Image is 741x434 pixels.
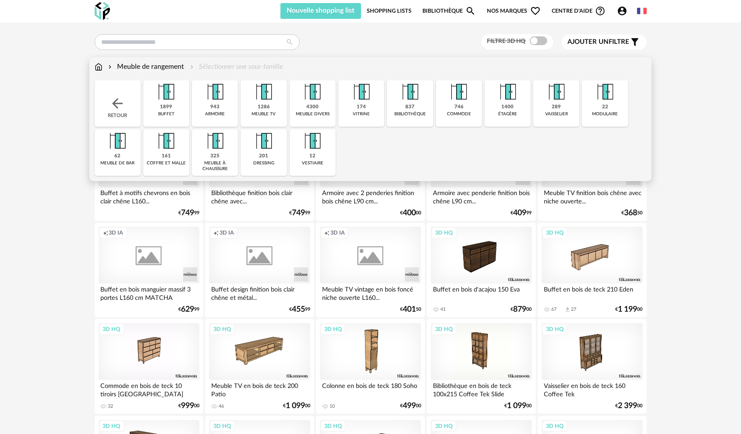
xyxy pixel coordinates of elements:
[568,39,609,45] span: Ajouter un
[147,160,186,166] div: coffre et malle
[367,3,411,19] a: Shopping Lists
[538,319,646,414] a: 3D HQ Vaisselier en bois de teck 160 Coffee Tek €2 39900
[106,129,129,153] img: Meuble%20de%20rangement.png
[320,284,421,301] div: Meuble TV vintage en bois foncé niche ouverte L160...
[542,187,642,205] div: Meuble TV finition bois chêne avec niche ouverte...
[447,80,471,104] img: Meuble%20de%20rangement.png
[400,306,421,313] div: € 50
[316,223,425,317] a: Creation icon 3D IA Meuble TV vintage en bois foncé niche ouverte L160... €40150
[502,104,514,110] div: 1400
[209,420,235,432] div: 3D HQ
[205,111,225,117] div: armoire
[162,153,171,160] div: 161
[545,111,568,117] div: vaisselier
[219,403,224,409] div: 46
[545,80,568,104] img: Meuble%20de%20rangement.png
[454,104,464,110] div: 746
[99,420,124,432] div: 3D HQ
[99,284,199,301] div: Buffet en bois manguier massif 3 portes L160 cm MATCHA
[630,37,640,47] span: Filter icon
[108,403,113,409] div: 32
[400,403,421,409] div: € 00
[350,80,373,104] img: Meuble%20de%20rangement.png
[568,38,630,46] span: filtre
[602,104,608,110] div: 22
[320,187,421,205] div: Armoire avec 2 penderies finition bois chêne L90 cm...
[431,227,457,238] div: 3D HQ
[109,229,124,236] span: 3D IA
[616,403,643,409] div: € 00
[617,6,631,16] span: Account Circle icon
[542,380,642,398] div: Vaisselier en bois de teck 160 Coffee Tek
[158,111,174,117] div: buffet
[405,104,415,110] div: 837
[618,306,638,313] span: 1 199
[301,129,324,153] img: Meuble%20de%20rangement.png
[617,6,628,16] span: Account Circle icon
[514,306,527,313] span: 879
[353,111,370,117] div: vitrine
[210,153,220,160] div: 325
[422,3,476,19] a: BibliothèqueMagnify icon
[618,403,638,409] span: 2 399
[624,210,638,216] span: 368
[114,153,121,160] div: 62
[292,210,305,216] span: 749
[616,306,643,313] div: € 00
[511,210,532,216] div: € 99
[320,380,421,398] div: Colonne en bois de teck 180 Soho
[106,62,113,72] img: svg+xml;base64,PHN2ZyB3aWR0aD0iMTYiIGhlaWdodD0iMTYiIHZpZXdCb3g9IjAgMCAxNiAxNiIgZmlsbD0ibm9uZSIgeG...
[209,380,310,398] div: Meuble TV en bois de teck 200 Patio
[154,80,178,104] img: Meuble%20de%20rangement.png
[220,229,234,236] span: 3D IA
[427,223,535,317] a: 3D HQ Buffet en bois d'acajou 150 Eva 41 €87900
[330,403,335,409] div: 10
[289,306,310,313] div: € 99
[552,6,606,16] span: Centre d'aideHelp Circle Outline icon
[465,6,476,16] span: Magnify icon
[252,80,276,104] img: Meuble%20de%20rangement.png
[403,210,416,216] span: 400
[542,420,567,432] div: 3D HQ
[507,403,527,409] span: 1 099
[95,2,110,20] img: OXP
[542,227,567,238] div: 3D HQ
[99,187,199,205] div: Buffet à motifs chevrons en bois clair chêne L160...
[542,324,567,335] div: 3D HQ
[400,210,421,216] div: € 00
[296,111,330,117] div: meuble divers
[287,7,355,14] span: Nouvelle shopping list
[431,380,532,398] div: Bibliothèque en bois de teck 100x215 Coffee Tek Slide
[320,420,346,432] div: 3D HQ
[205,223,314,317] a: Creation icon 3D IA Buffet design finition bois clair chêne et métal... €45599
[103,229,108,236] span: Creation icon
[440,306,446,313] div: 41
[95,319,203,414] a: 3D HQ Commode en bois de teck 10 tiroirs [GEOGRAPHIC_DATA] 32 €99900
[178,403,199,409] div: € 00
[160,104,172,110] div: 1899
[316,319,425,414] a: 3D HQ Colonne en bois de teck 180 Soho 10 €49900
[431,420,457,432] div: 3D HQ
[181,403,194,409] span: 999
[592,111,618,117] div: modulaire
[253,160,274,166] div: dressing
[622,210,643,216] div: € 50
[320,324,346,335] div: 3D HQ
[100,160,135,166] div: meuble de bar
[498,111,517,117] div: étagère
[99,380,199,398] div: Commode en bois de teck 10 tiroirs [GEOGRAPHIC_DATA]
[505,403,532,409] div: € 00
[209,324,235,335] div: 3D HQ
[552,104,561,110] div: 289
[542,284,642,301] div: Buffet en bois de teck 210 Eden
[195,160,235,172] div: meuble à chaussure
[99,324,124,335] div: 3D HQ
[571,306,576,313] div: 27
[309,153,316,160] div: 12
[487,38,526,44] span: Filtre 3D HQ
[178,306,199,313] div: € 99
[286,403,305,409] span: 1 099
[301,80,324,104] img: Meuble%20de%20rangement.png
[330,229,345,236] span: 3D IA
[564,306,571,313] span: Download icon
